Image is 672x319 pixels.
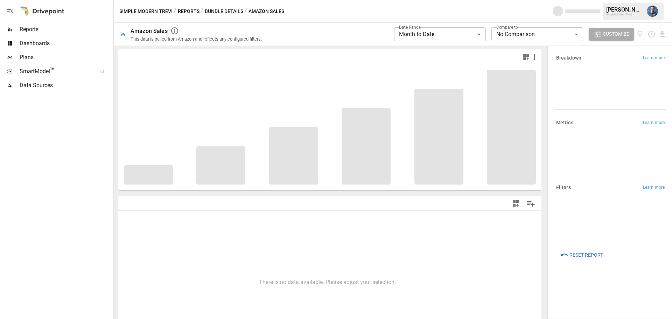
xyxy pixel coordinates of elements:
[131,36,262,42] div: This data is pulled from Amazon and reflects any configured filters.
[606,6,643,13] div: [PERSON_NAME]
[556,119,573,127] h6: Metrics
[119,7,173,16] button: Simple Modern Trevi
[119,31,125,37] div: 🛍
[174,7,176,16] div: /
[201,7,203,16] div: /
[556,184,571,192] h6: Filters
[496,24,518,30] label: Compare to
[643,1,662,21] button: Mike Beckham
[205,7,243,16] button: Bundle Details
[643,184,665,191] span: Learn more
[491,27,583,41] div: No Comparison
[637,28,645,41] button: View documentation
[20,81,112,90] span: Data Sources
[50,66,55,75] span: ™
[20,39,112,48] span: Dashboards
[658,30,666,38] button: Download report
[131,28,168,34] div: Amazon Sales
[259,278,396,286] p: There is no data available. Please adjust your selection.
[569,251,603,259] span: Reset Report
[603,30,629,39] span: Customize
[643,119,665,126] span: Learn more
[589,28,634,41] button: Customize
[399,24,421,30] label: Date Range
[245,7,247,16] div: /
[20,25,112,34] span: Reports
[20,53,112,62] span: Plans
[20,67,92,76] span: SmartModel
[178,7,199,16] button: Reports
[643,55,665,62] span: Learn more
[555,249,608,261] button: Reset Report
[606,13,643,16] div: Simple Modern Trevi
[556,54,581,62] h6: Breakdown
[523,196,539,211] button: Manage Columns
[647,30,656,38] button: Schedule report
[399,31,434,37] span: Month to Date
[647,6,658,17] img: Mike Beckham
